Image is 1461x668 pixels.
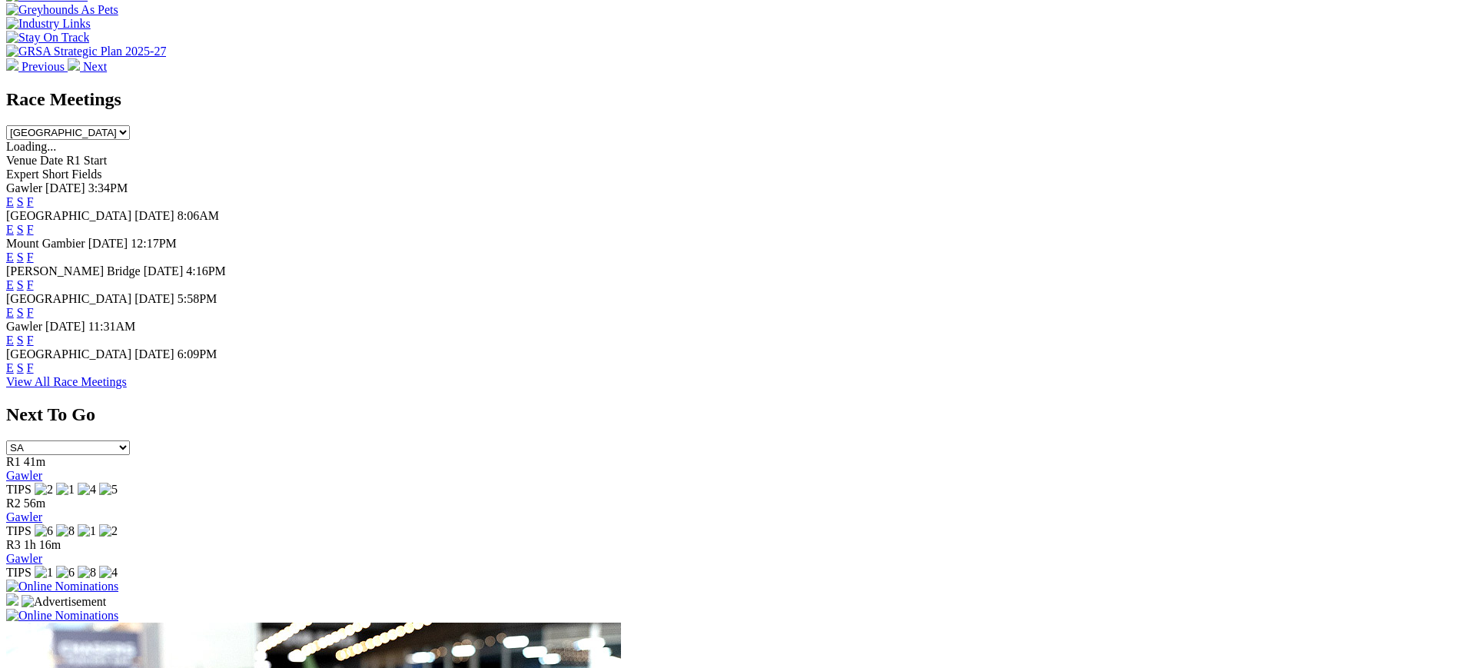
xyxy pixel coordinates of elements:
a: E [6,195,14,208]
img: 1 [56,483,75,497]
a: View All Race Meetings [6,375,127,388]
span: 1h 16m [24,538,61,551]
span: 4:16PM [186,264,226,278]
span: [DATE] [134,209,174,222]
span: [DATE] [144,264,184,278]
span: 5:58PM [178,292,217,305]
img: 5 [99,483,118,497]
span: Gawler [6,181,42,194]
span: R1 Start [66,154,107,167]
span: [DATE] [134,292,174,305]
span: Next [83,60,107,73]
img: Greyhounds As Pets [6,3,118,17]
a: Gawler [6,552,42,565]
img: 2 [99,524,118,538]
span: [GEOGRAPHIC_DATA] [6,292,131,305]
a: S [17,278,24,291]
img: 15187_Greyhounds_GreysPlayCentral_Resize_SA_WebsiteBanner_300x115_2025.jpg [6,593,18,606]
span: [GEOGRAPHIC_DATA] [6,209,131,222]
span: [PERSON_NAME] Bridge [6,264,141,278]
a: F [27,223,34,236]
a: E [6,251,14,264]
span: TIPS [6,524,32,537]
a: S [17,251,24,264]
img: 6 [35,524,53,538]
span: [GEOGRAPHIC_DATA] [6,347,131,361]
a: Next [68,60,107,73]
span: Fields [71,168,101,181]
span: R3 [6,538,21,551]
span: TIPS [6,483,32,496]
a: S [17,223,24,236]
span: Venue [6,154,37,167]
a: S [17,306,24,319]
a: S [17,334,24,347]
span: Previous [22,60,65,73]
img: Advertisement [22,595,106,609]
h2: Race Meetings [6,89,1455,110]
a: E [6,306,14,319]
span: R1 [6,455,21,468]
span: Mount Gambier [6,237,85,250]
img: GRSA Strategic Plan 2025-27 [6,45,166,58]
span: R2 [6,497,21,510]
img: Online Nominations [6,609,118,623]
span: 6:09PM [178,347,217,361]
a: F [27,306,34,319]
a: Previous [6,60,68,73]
span: Expert [6,168,39,181]
img: 1 [78,524,96,538]
span: 12:17PM [131,237,177,250]
img: Online Nominations [6,580,118,593]
h2: Next To Go [6,404,1455,425]
a: Gawler [6,510,42,523]
img: 2 [35,483,53,497]
span: [DATE] [45,320,85,333]
img: chevron-left-pager-white.svg [6,58,18,71]
img: 8 [78,566,96,580]
span: [DATE] [134,347,174,361]
img: Stay On Track [6,31,89,45]
span: Date [40,154,63,167]
a: F [27,361,34,374]
a: E [6,334,14,347]
a: E [6,223,14,236]
span: Short [42,168,69,181]
img: 4 [78,483,96,497]
span: 3:34PM [88,181,128,194]
img: 6 [56,566,75,580]
a: E [6,361,14,374]
a: S [17,361,24,374]
span: [DATE] [88,237,128,250]
a: Gawler [6,469,42,482]
img: 1 [35,566,53,580]
span: 8:06AM [178,209,219,222]
span: 56m [24,497,45,510]
span: [DATE] [45,181,85,194]
a: F [27,278,34,291]
a: F [27,334,34,347]
span: TIPS [6,566,32,579]
a: F [27,251,34,264]
span: Loading... [6,140,56,153]
img: chevron-right-pager-white.svg [68,58,80,71]
span: Gawler [6,320,42,333]
a: S [17,195,24,208]
img: Industry Links [6,17,91,31]
a: E [6,278,14,291]
img: 4 [99,566,118,580]
span: 11:31AM [88,320,136,333]
span: 41m [24,455,45,468]
a: F [27,195,34,208]
img: 8 [56,524,75,538]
